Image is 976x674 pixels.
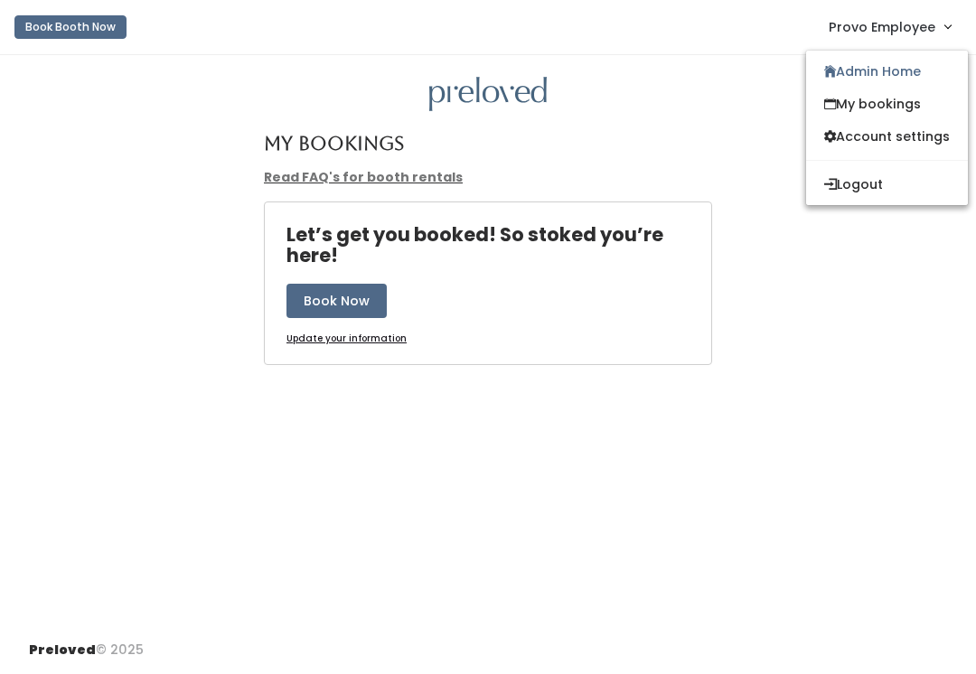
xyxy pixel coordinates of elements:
[806,55,968,88] a: Admin Home
[14,15,127,39] button: Book Booth Now
[264,168,463,186] a: Read FAQ's for booth rentals
[14,7,127,47] a: Book Booth Now
[429,77,547,112] img: preloved logo
[286,332,407,345] u: Update your information
[806,120,968,153] a: Account settings
[829,17,935,37] span: Provo Employee
[286,224,711,266] h4: Let’s get you booked! So stoked you’re here!
[286,284,387,318] button: Book Now
[806,168,968,201] button: Logout
[264,133,404,154] h4: My Bookings
[806,88,968,120] a: My bookings
[286,332,407,346] a: Update your information
[811,7,969,46] a: Provo Employee
[29,626,144,660] div: © 2025
[29,641,96,659] span: Preloved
